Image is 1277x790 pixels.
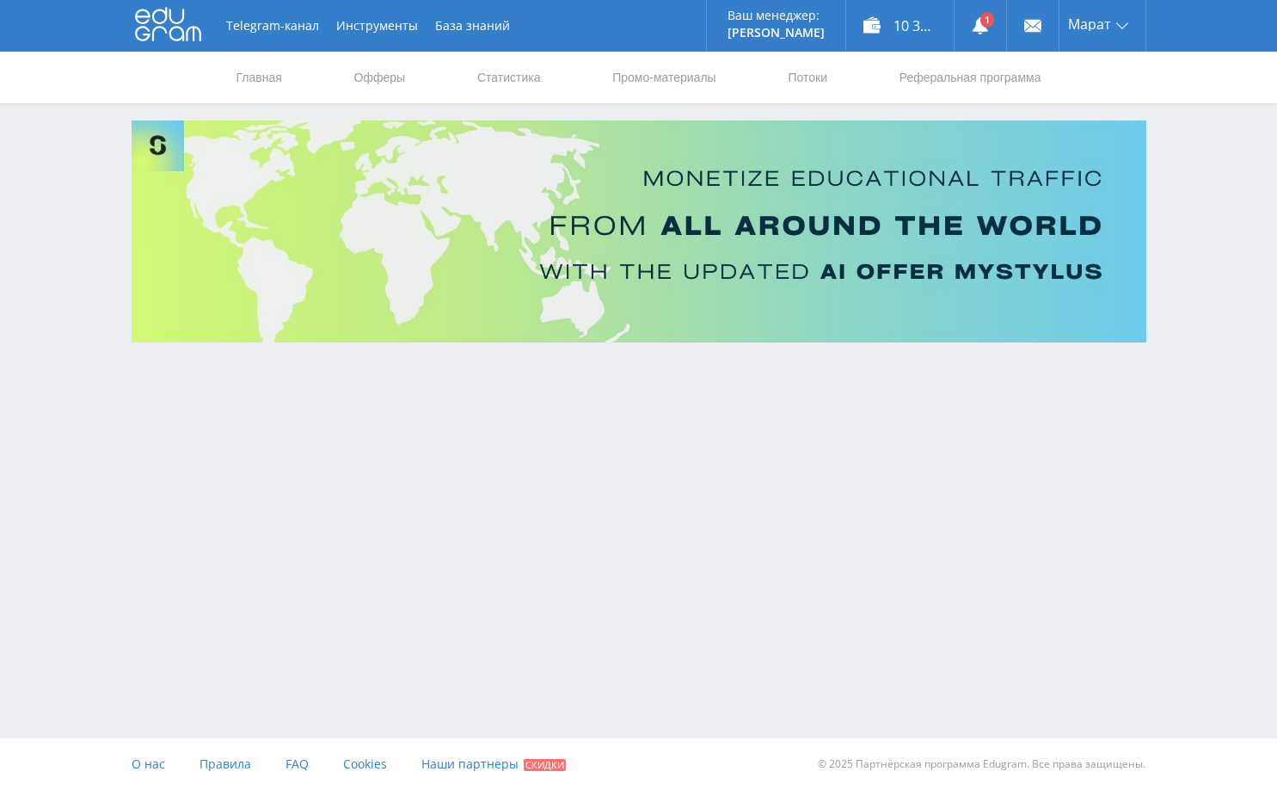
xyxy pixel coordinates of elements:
span: Правила [200,756,251,772]
p: [PERSON_NAME] [728,26,825,40]
a: Главная [235,52,284,103]
span: Cookies [343,756,387,772]
a: О нас [132,738,165,790]
a: Статистика [476,52,543,103]
span: Скидки [524,759,566,771]
p: Ваш менеджер: [728,9,825,22]
span: Марат [1068,17,1111,31]
a: Правила [200,738,251,790]
a: Офферы [353,52,408,103]
a: Потоки [786,52,829,103]
a: Промо-материалы [611,52,717,103]
div: © 2025 Партнёрская программа Edugram. Все права защищены. [647,738,1145,790]
a: Cookies [343,738,387,790]
a: FAQ [285,738,309,790]
a: Наши партнеры Скидки [421,738,566,790]
span: Наши партнеры [421,756,519,772]
img: Banner [132,120,1146,343]
span: О нас [132,756,165,772]
a: Реферальная программа [898,52,1043,103]
span: FAQ [285,756,309,772]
